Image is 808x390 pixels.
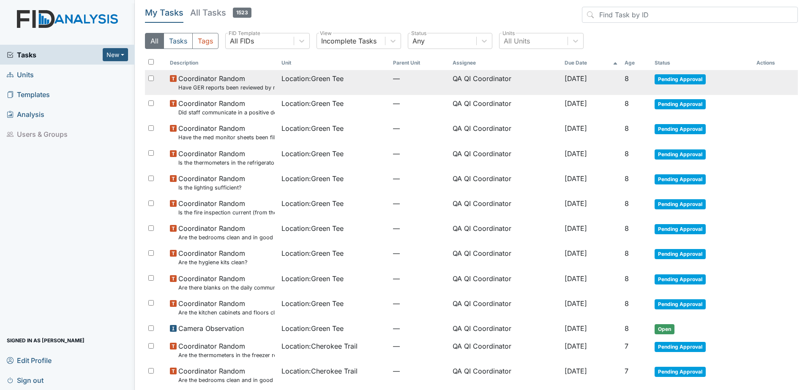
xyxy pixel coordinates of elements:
span: — [393,341,446,351]
span: Coordinator Random Are the bedrooms clean and in good repair? [178,223,275,241]
span: Location : Cherokee Trail [281,366,358,376]
span: 8 [625,174,629,183]
span: 1523 [233,8,251,18]
span: Templates [7,88,50,101]
small: Are the bedrooms clean and in good repair? [178,376,275,384]
span: [DATE] [565,249,587,257]
button: All [145,33,164,49]
span: [DATE] [565,367,587,375]
span: [DATE] [565,124,587,133]
span: Coordinator Random Have GER reports been reviewed by managers within 72 hours of occurrence? [178,73,275,92]
h5: My Tasks [145,7,183,19]
span: Analysis [7,108,44,121]
small: Are the thermometers in the freezer reading between 0 degrees and 10 degrees? [178,351,275,359]
small: Are the kitchen cabinets and floors clean? [178,309,275,317]
span: Location : Green Tee [281,323,344,333]
a: Tasks [7,50,103,60]
th: Toggle SortBy [621,56,651,70]
span: 8 [625,74,629,83]
span: [DATE] [565,149,587,158]
small: Have the med monitor sheets been filled out? [178,133,275,141]
span: Coordinator Random Are the bedrooms clean and in good repair? [178,366,275,384]
span: — [393,323,446,333]
span: Coordinator Random Have the med monitor sheets been filled out? [178,123,275,141]
span: 8 [625,224,629,233]
span: Coordinator Random Is the thermometers in the refrigerator reading between 34 degrees and 40 degr... [178,149,275,167]
span: Pending Approval [655,224,706,234]
td: QA QI Coordinator [449,70,561,95]
span: Location : Green Tee [281,73,344,84]
span: 8 [625,249,629,257]
td: QA QI Coordinator [449,145,561,170]
button: New [103,48,128,61]
span: Location : Green Tee [281,173,344,184]
span: [DATE] [565,99,587,108]
span: Coordinator Random Are the thermometers in the freezer reading between 0 degrees and 10 degrees? [178,341,275,359]
span: [DATE] [565,299,587,308]
span: — [393,366,446,376]
span: 7 [625,367,628,375]
span: Pending Approval [655,74,706,84]
span: [DATE] [565,324,587,333]
small: Are there blanks on the daily communication logs that have not been addressed by managers? [178,284,275,292]
span: Location : Green Tee [281,298,344,309]
span: Coordinator Random Did staff communicate in a positive demeanor with consumers? [178,98,275,116]
div: Incomplete Tasks [321,36,377,46]
span: — [393,98,446,108]
input: Toggle All Rows Selected [148,59,154,65]
span: [DATE] [565,174,587,183]
small: Have GER reports been reviewed by managers within 72 hours of occurrence? [178,84,275,92]
td: QA QI Coordinator [449,338,561,363]
small: Are the hygiene kits clean? [178,258,248,266]
span: Pending Approval [655,124,706,134]
h5: All Tasks [190,7,251,19]
span: — [393,123,446,133]
td: QA QI Coordinator [449,195,561,220]
span: Pending Approval [655,299,706,309]
small: Is the thermometers in the refrigerator reading between 34 degrees and 40 degrees? [178,159,275,167]
span: Location : Green Tee [281,98,344,108]
span: Pending Approval [655,367,706,377]
span: 8 [625,324,629,333]
span: Pending Approval [655,274,706,284]
span: Units [7,68,34,81]
th: Toggle SortBy [167,56,278,70]
span: [DATE] [565,342,587,350]
span: Sign out [7,374,44,387]
span: Open [655,324,674,334]
span: [DATE] [565,199,587,208]
small: Is the lighting sufficient? [178,184,245,192]
th: Toggle SortBy [278,56,390,70]
span: Pending Approval [655,199,706,209]
span: Location : Green Tee [281,198,344,209]
div: All FIDs [230,36,254,46]
td: QA QI Coordinator [449,170,561,195]
td: QA QI Coordinator [449,320,561,338]
span: — [393,223,446,233]
span: — [393,248,446,258]
div: All Units [504,36,530,46]
span: Pending Approval [655,342,706,352]
span: Coordinator Random Are there blanks on the daily communication logs that have not been addressed ... [178,274,275,292]
span: Pending Approval [655,99,706,109]
span: [DATE] [565,74,587,83]
td: QA QI Coordinator [449,270,561,295]
td: QA QI Coordinator [449,245,561,270]
th: Assignee [449,56,561,70]
input: Find Task by ID [582,7,798,23]
span: [DATE] [565,274,587,283]
span: Coordinator Random Are the kitchen cabinets and floors clean? [178,298,275,317]
th: Toggle SortBy [390,56,449,70]
span: Pending Approval [655,249,706,259]
td: QA QI Coordinator [449,220,561,245]
span: — [393,274,446,284]
span: Signed in as [PERSON_NAME] [7,334,85,347]
td: QA QI Coordinator [449,363,561,387]
span: — [393,198,446,209]
span: — [393,73,446,84]
button: Tags [192,33,218,49]
div: Type filter [145,33,218,49]
span: Coordinator Random Are the hygiene kits clean? [178,248,248,266]
span: Location : Green Tee [281,123,344,133]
